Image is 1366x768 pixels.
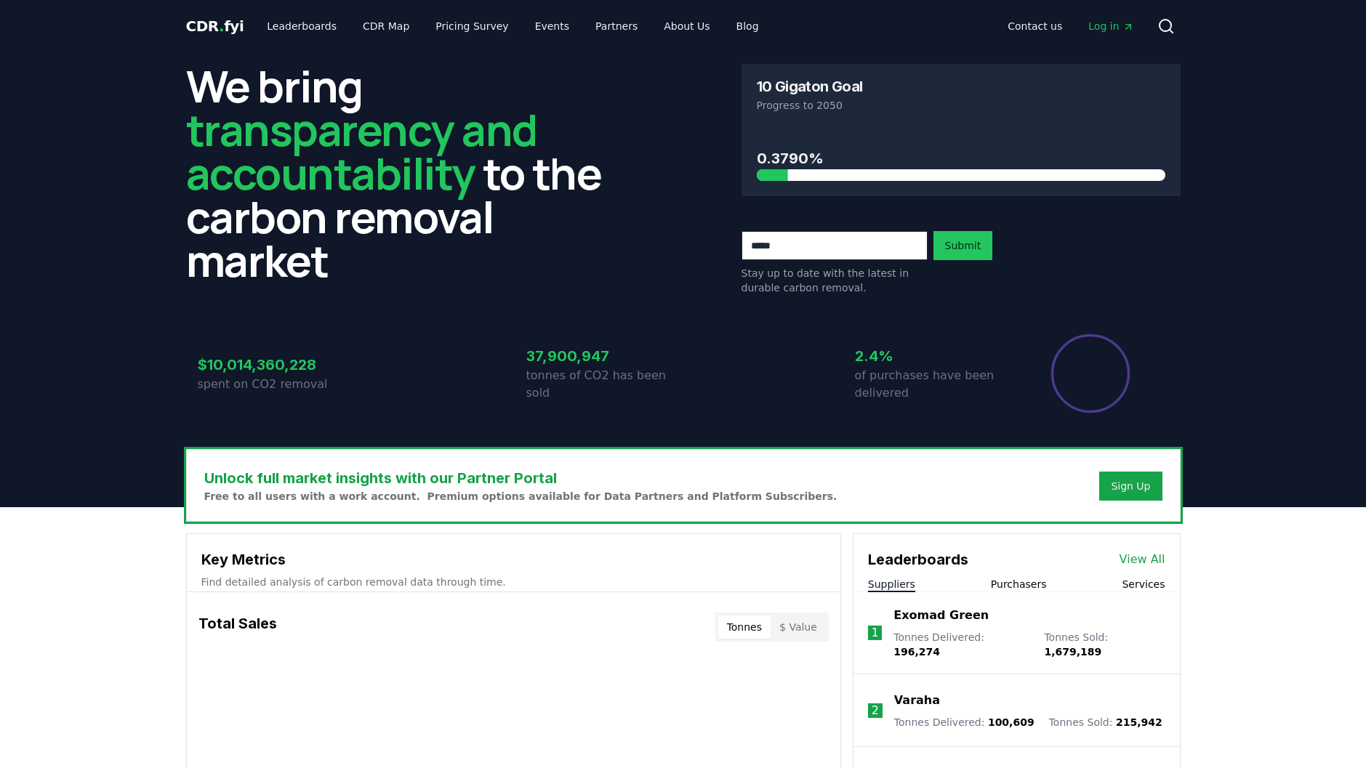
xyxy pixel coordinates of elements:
[996,13,1145,39] nav: Main
[725,13,771,39] a: Blog
[198,354,355,376] h3: $10,014,360,228
[868,577,915,591] button: Suppliers
[204,489,837,504] p: Free to all users with a work account. Premium options available for Data Partners and Platform S...
[1116,716,1162,728] span: 215,942
[893,607,989,624] a: Exomad Green
[1111,479,1150,493] a: Sign Up
[204,467,837,489] h3: Unlock full market insights with our Partner Portal
[872,702,879,719] p: 2
[771,615,826,639] button: $ Value
[855,367,1012,402] p: of purchases have been delivered
[1120,551,1165,568] a: View All
[894,692,940,709] a: Varaha
[868,549,968,570] h3: Leaderboards
[584,13,649,39] a: Partners
[424,13,520,39] a: Pricing Survey
[1077,13,1145,39] a: Log in
[991,577,1047,591] button: Purchasers
[523,13,581,39] a: Events
[186,64,625,282] h2: We bring to the carbon removal market
[893,646,940,658] span: 196,274
[186,100,537,203] span: transparency and accountability
[255,13,348,39] a: Leaderboards
[893,630,1029,659] p: Tonnes Delivered :
[186,16,244,36] a: CDR.fyi
[757,147,1165,169] h3: 0.3790%
[526,367,683,402] p: tonnes of CO2 has been sold
[255,13,770,39] nav: Main
[186,17,244,35] span: CDR fyi
[988,716,1034,728] span: 100,609
[219,17,224,35] span: .
[198,376,355,393] p: spent on CO2 removal
[652,13,721,39] a: About Us
[1044,646,1101,658] span: 1,679,189
[894,715,1034,729] p: Tonnes Delivered :
[1050,333,1131,414] div: Percentage of sales delivered
[742,266,928,295] p: Stay up to date with the latest in durable carbon removal.
[1088,19,1133,33] span: Log in
[201,575,826,589] p: Find detailed analysis of carbon removal data through time.
[1099,472,1162,501] button: Sign Up
[198,613,277,642] h3: Total Sales
[996,13,1074,39] a: Contact us
[871,624,878,642] p: 1
[1049,715,1162,729] p: Tonnes Sold :
[1122,577,1165,591] button: Services
[855,345,1012,367] h3: 2.4%
[718,615,771,639] button: Tonnes
[351,13,421,39] a: CDR Map
[757,79,863,94] h3: 10 Gigaton Goal
[1044,630,1165,659] p: Tonnes Sold :
[757,98,1165,113] p: Progress to 2050
[933,231,993,260] button: Submit
[201,549,826,570] h3: Key Metrics
[526,345,683,367] h3: 37,900,947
